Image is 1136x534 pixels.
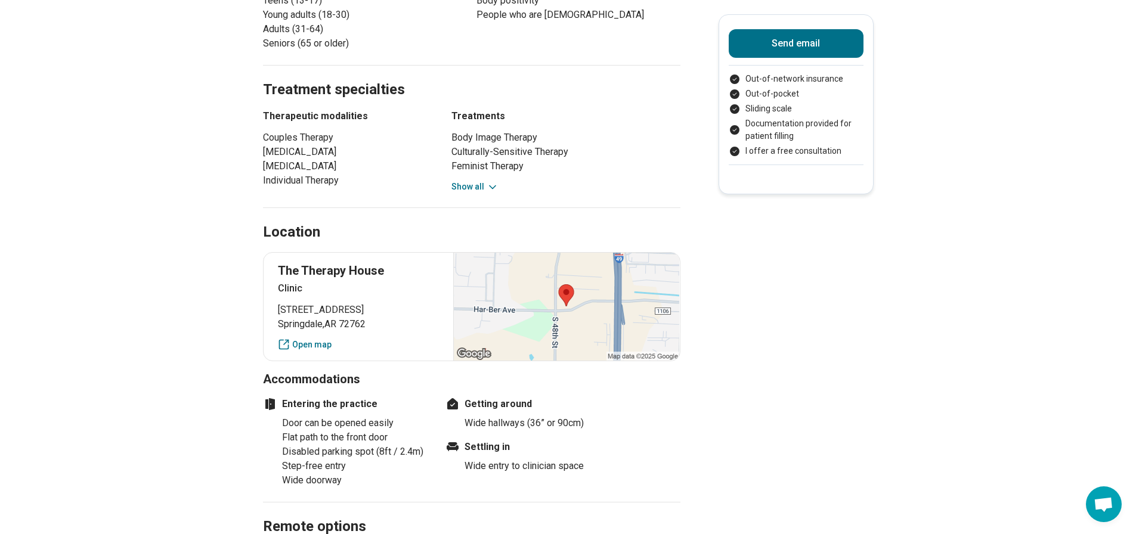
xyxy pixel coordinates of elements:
[263,8,467,22] li: Young adults (18-30)
[263,145,430,159] li: [MEDICAL_DATA]
[451,159,680,173] li: Feminist Therapy
[278,262,439,279] p: The Therapy House
[451,109,680,123] h3: Treatments
[282,473,430,488] li: Wide doorway
[1086,486,1122,522] a: Open chat
[263,36,467,51] li: Seniors (65 or older)
[445,440,612,454] h4: Settling in
[282,459,430,473] li: Step-free entry
[451,145,680,159] li: Culturally-Sensitive Therapy
[282,416,430,430] li: Door can be opened easily
[465,459,612,473] li: Wide entry to clinician space
[263,397,430,411] h4: Entering the practice
[729,103,863,115] li: Sliding scale
[729,29,863,58] button: Send email
[278,317,439,331] span: Springdale , AR 72762
[263,51,680,100] h2: Treatment specialties
[451,181,499,193] button: Show all
[729,117,863,142] li: Documentation provided for patient filling
[263,109,430,123] h3: Therapeutic modalities
[263,131,430,145] li: Couples Therapy
[263,22,467,36] li: Adults (31-64)
[278,303,439,317] span: [STREET_ADDRESS]
[476,8,680,22] li: People who are [DEMOGRAPHIC_DATA]
[729,88,863,100] li: Out-of-pocket
[729,73,863,85] li: Out-of-network insurance
[282,430,430,445] li: Flat path to the front door
[263,173,430,188] li: Individual Therapy
[263,222,320,243] h2: Location
[729,145,863,157] li: I offer a free consultation
[465,416,612,430] li: Wide hallways (36” or 90cm)
[278,339,439,351] a: Open map
[263,159,430,173] li: [MEDICAL_DATA]
[282,445,430,459] li: Disabled parking spot (8ft / 2.4m)
[263,371,680,387] h3: Accommodations
[278,281,439,296] p: Clinic
[445,397,612,411] h4: Getting around
[451,131,680,145] li: Body Image Therapy
[729,73,863,157] ul: Payment options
